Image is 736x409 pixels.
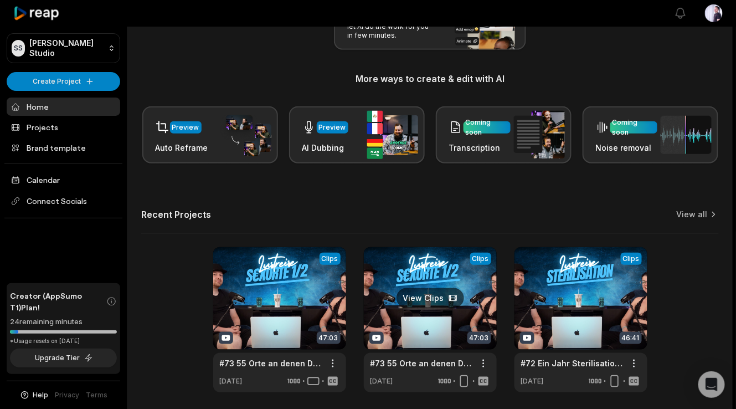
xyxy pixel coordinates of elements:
[449,142,511,154] h3: Transcription
[613,117,655,137] div: Coming soon
[29,38,104,58] p: [PERSON_NAME] Studio
[141,209,211,220] h2: Recent Projects
[661,116,712,154] img: noise_removal.png
[19,390,49,400] button: Help
[367,111,418,159] img: ai_dubbing.png
[55,390,80,400] a: Privacy
[596,142,657,154] h3: Noise removal
[7,171,120,189] a: Calendar
[7,72,120,91] button: Create Project
[10,337,117,345] div: *Usage resets on [DATE]
[10,290,106,313] span: Creator (AppSumo T1) Plan!
[347,13,433,40] p: Forget hours of editing, let AI do the work for you in few minutes.
[156,142,208,154] h3: Auto Reframe
[698,371,725,398] div: Open Intercom Messenger
[370,357,472,369] a: #73 55 Orte an denen Du S€x haben musst!? - Teil 1
[7,98,120,116] a: Home
[33,390,49,400] span: Help
[466,117,508,137] div: Coming soon
[319,122,346,132] div: Preview
[10,349,117,367] button: Upgrade Tier
[7,139,120,157] a: Brand template
[677,209,708,220] a: View all
[514,111,565,159] img: transcription.png
[86,390,108,400] a: Terms
[7,118,120,136] a: Projects
[12,40,25,57] div: SS
[521,357,623,369] a: #72 Ein Jahr Sterilisation - Kosten, Schmerzen, Arztempfehlung
[7,191,120,211] span: Connect Socials
[141,72,719,85] h3: More ways to create & edit with AI
[10,316,117,328] div: 24 remaining minutes
[302,142,348,154] h3: AI Dubbing
[220,114,271,157] img: auto_reframe.png
[172,122,199,132] div: Preview
[220,357,322,369] a: #73 55 Orte an denen Du S€x haben musst!? - Teil 1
